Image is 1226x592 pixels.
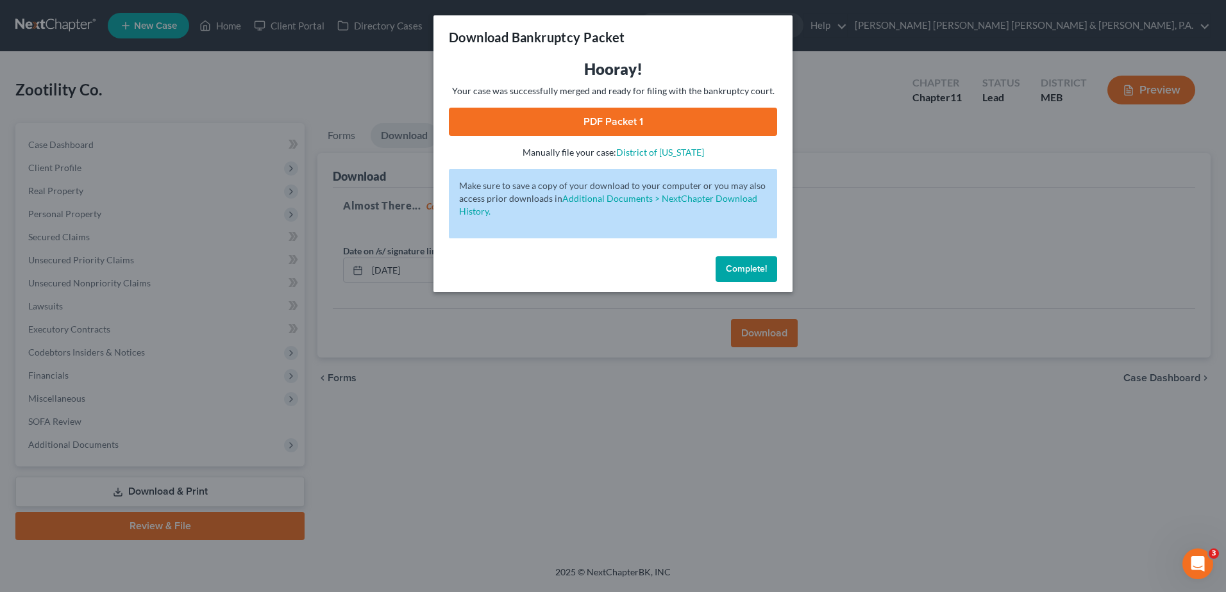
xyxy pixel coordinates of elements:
[449,108,777,136] a: PDF Packet 1
[449,59,777,79] h3: Hooray!
[716,256,777,282] button: Complete!
[726,263,767,274] span: Complete!
[459,179,767,218] p: Make sure to save a copy of your download to your computer or you may also access prior downloads in
[459,193,757,217] a: Additional Documents > NextChapter Download History.
[1182,548,1213,579] iframe: Intercom live chat
[449,146,777,159] p: Manually file your case:
[449,28,625,46] h3: Download Bankruptcy Packet
[449,85,777,97] p: Your case was successfully merged and ready for filing with the bankruptcy court.
[1209,548,1219,559] span: 3
[616,147,704,158] a: District of [US_STATE]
